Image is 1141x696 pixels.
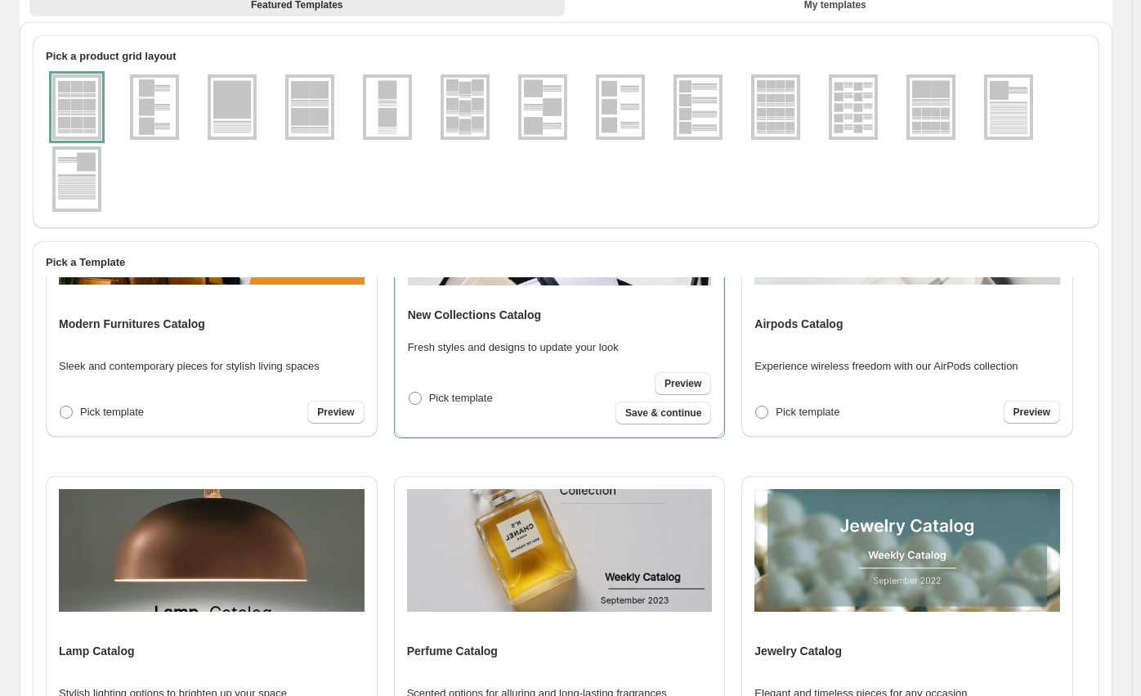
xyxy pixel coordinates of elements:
span: Pick template [80,406,144,418]
img: g2x5v1 [832,78,875,137]
span: Preview [317,406,354,419]
span: Preview [664,377,701,390]
a: Preview [307,401,364,424]
a: Preview [1004,401,1060,424]
h2: Pick a product grid layout [46,48,1086,65]
img: g2x2v1 [289,78,331,137]
span: Pick template [429,392,493,404]
span: Preview [1013,406,1050,419]
h4: New Collections Catalog [408,307,541,323]
h4: Airpods Catalog [754,316,843,332]
img: g1x3v1 [133,78,176,137]
img: g1x3v2 [521,78,564,137]
h4: Lamp Catalog [59,643,135,659]
a: Preview [655,372,711,395]
img: g1x2v1 [366,78,409,137]
button: Save & continue [615,402,711,424]
h2: Pick a Template [46,254,1086,271]
h4: Jewelry Catalog [754,643,842,659]
p: Sleek and contemporary pieces for stylish living spaces [59,358,320,375]
img: g3x3v2 [444,78,486,137]
img: g1x1v1 [211,78,253,137]
img: g1x3v3 [599,78,642,137]
img: g2x1_4x2v1 [910,78,952,137]
p: Experience wireless freedom with our AirPods collection [754,358,1018,375]
p: Fresh styles and designs to update your look [408,339,619,356]
img: g1x1v2 [987,78,1030,137]
img: g1x4v1 [677,78,719,137]
img: g4x4v1 [754,78,797,137]
h4: Perfume Catalog [407,643,498,659]
h4: Modern Furnitures Catalog [59,316,205,332]
img: g1x1v3 [56,150,98,209]
span: Save & continue [625,406,701,420]
span: Pick template [776,406,839,418]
